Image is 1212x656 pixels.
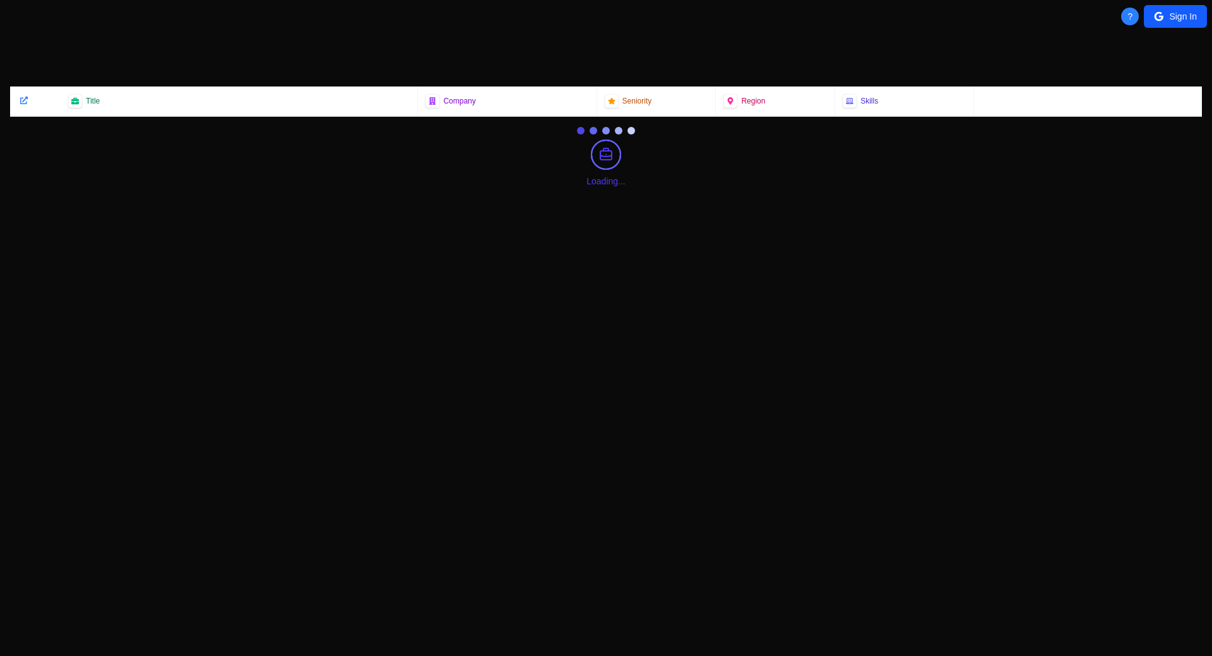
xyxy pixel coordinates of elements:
[86,96,100,106] span: Title
[622,96,652,106] span: Seniority
[1121,8,1139,25] button: About Techjobs
[741,96,765,106] span: Region
[443,96,475,106] span: Company
[1128,10,1133,23] span: ?
[586,175,626,188] div: Loading...
[1144,5,1207,28] button: Sign In
[860,96,878,106] span: Skills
